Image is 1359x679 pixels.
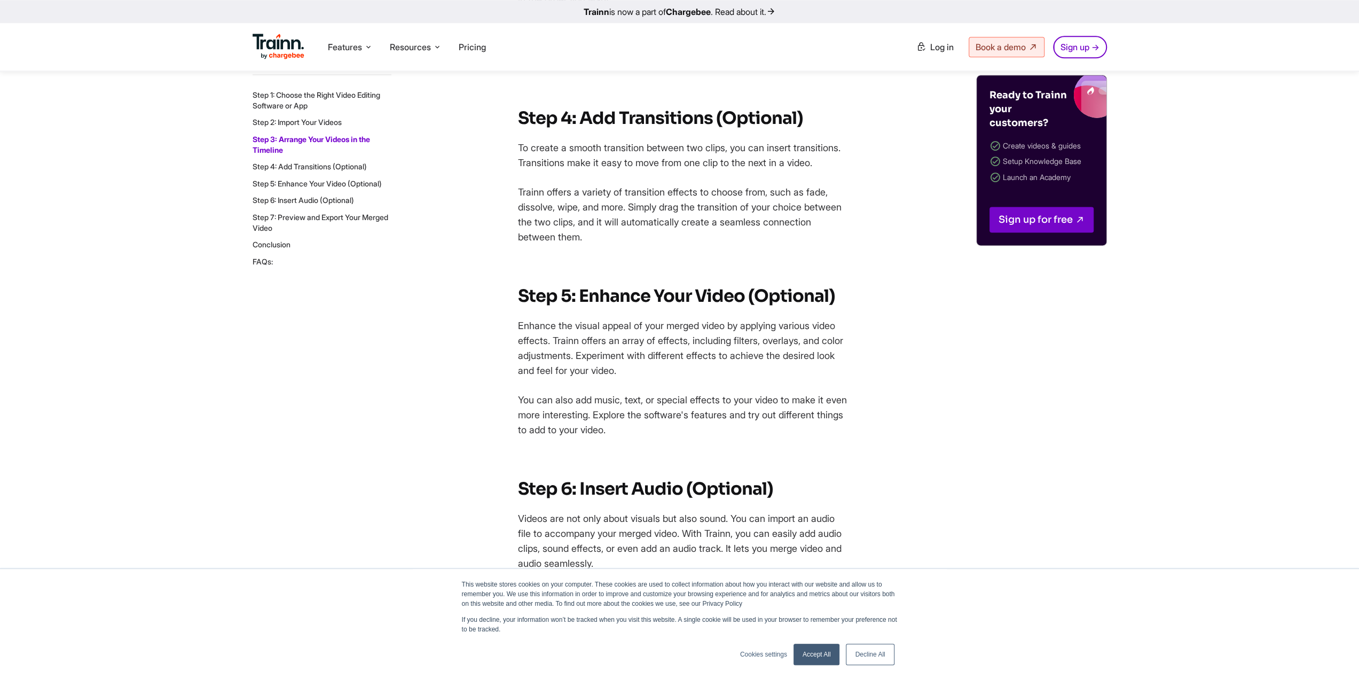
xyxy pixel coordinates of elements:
[740,650,787,659] a: Cookies settings
[518,185,849,245] p: Trainn offers a variety of transition effects to choose from, such as fade, dissolve, wipe, and m...
[253,118,342,127] a: Step 2: Import Your Videos
[518,511,849,571] p: Videos are not only about visuals but also sound. You can import an audio file to accompany your ...
[253,196,354,205] a: Step 6: Insert Audio (Optional)
[462,615,898,634] p: If you decline, your information won’t be tracked when you visit this website. A single cookie wi...
[846,644,894,665] a: Decline All
[253,34,305,59] img: Trainn Logo
[253,257,273,267] a: FAQs:
[459,42,486,52] a: Pricing
[930,42,954,52] span: Log in
[518,107,803,129] strong: Step 4: Add Transitions (Optional)
[584,6,609,17] b: Trainn
[253,135,370,155] a: Step 3: Arrange Your Videos in the Timeline
[666,6,711,17] b: Chargebee
[253,213,388,233] a: Step 7: Preview and Export Your Merged Video
[976,42,1026,52] span: Book a demo
[1053,36,1107,58] a: Sign up →
[969,37,1044,57] a: Book a demo
[390,41,431,53] span: Resources
[989,207,1094,232] a: Sign up for free
[253,91,380,111] a: Step 1: Choose the Right Video Editing Software or App
[518,318,849,378] p: Enhance the visual appeal of your merged video by applying various video effects. Trainn offers a...
[518,478,773,500] strong: Step 6: Insert Audio (Optional)
[328,41,362,53] span: Features
[989,138,1094,154] li: Create videos & guides
[253,162,367,171] a: Step 4: Add Transitions (Optional)
[999,75,1106,118] img: Trainn blogs
[794,644,840,665] a: Accept All
[989,154,1094,169] li: Setup Knowledge Base
[253,179,382,189] a: Step 5: Enhance Your Video (Optional)
[910,37,960,57] a: Log in
[462,580,898,608] p: This website stores cookies on your computer. These cookies are used to collect information about...
[989,88,1070,130] h4: Ready to Trainn your customers?
[518,141,849,170] p: To create a smooth transition between two clips, you can insert transitions. Transitions make it ...
[518,393,849,438] p: You can also add music, text, or special effects to your video to make it even more interesting. ...
[253,240,290,249] a: Conclusion
[518,285,835,307] strong: Step 5: Enhance Your Video (Optional)
[989,170,1094,185] li: Launch an Academy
